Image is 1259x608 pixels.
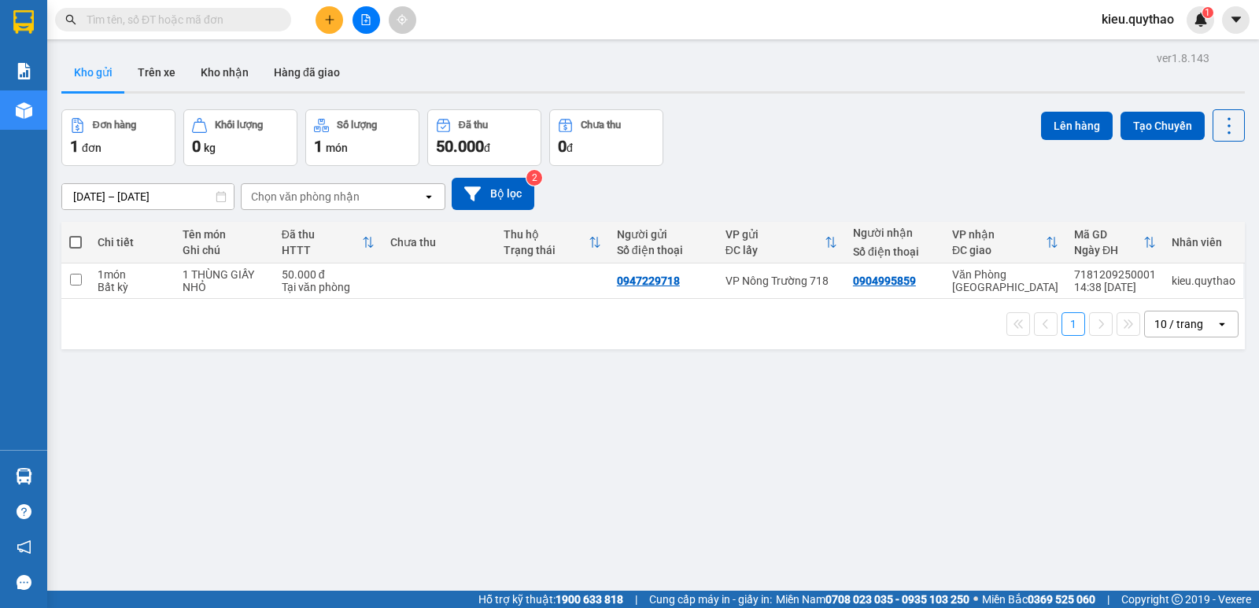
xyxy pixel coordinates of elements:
div: 1 món [98,268,167,281]
span: 1 [314,137,323,156]
button: Đã thu50.000đ [427,109,541,166]
div: Ngày ĐH [1074,244,1143,256]
th: Toggle SortBy [944,222,1066,263]
div: 0904995859 [853,275,916,287]
span: đ [567,142,573,154]
span: 50.000 [436,137,484,156]
span: đ [484,142,490,154]
span: ⚪️ [973,596,978,602]
div: Số lượng [337,120,377,131]
button: Kho gửi [61,53,125,91]
span: aim [397,14,408,25]
span: kieu.quythao [1089,9,1187,29]
div: VP Nông Trường 718 [725,275,837,287]
span: | [635,591,637,608]
span: file-add [360,14,371,25]
button: caret-down [1222,6,1250,34]
div: Mã GD [1074,228,1143,241]
div: Đã thu [459,120,488,131]
button: Trên xe [125,53,188,91]
svg: open [423,190,435,203]
span: món [326,142,348,154]
input: Select a date range. [62,184,234,209]
span: Miền Nam [776,591,969,608]
span: Miền Bắc [982,591,1095,608]
span: 1 [1205,7,1210,18]
button: file-add [353,6,380,34]
button: Đơn hàng1đơn [61,109,175,166]
div: Bất kỳ [98,281,167,293]
button: Lên hàng [1041,112,1113,140]
div: Thu hộ [504,228,589,241]
span: message [17,575,31,590]
strong: 1900 633 818 [556,593,623,606]
div: Số điện thoại [853,245,936,258]
svg: open [1216,318,1228,330]
button: Số lượng1món [305,109,419,166]
button: aim [389,6,416,34]
th: Toggle SortBy [496,222,609,263]
input: Tìm tên, số ĐT hoặc mã đơn [87,11,272,28]
div: 14:38 [DATE] [1074,281,1156,293]
div: Chi tiết [98,236,167,249]
button: Khối lượng0kg [183,109,297,166]
sup: 2 [526,170,542,186]
button: Bộ lọc [452,178,534,210]
th: Toggle SortBy [1066,222,1164,263]
span: copyright [1172,594,1183,605]
th: Toggle SortBy [718,222,845,263]
div: 0947229718 [617,275,680,287]
img: warehouse-icon [16,102,32,119]
div: Số điện thoại [617,244,710,256]
span: Cung cấp máy in - giấy in: [649,591,772,608]
span: 0 [558,137,567,156]
div: HTTT [282,244,362,256]
span: kg [204,142,216,154]
span: question-circle [17,504,31,519]
span: plus [324,14,335,25]
button: Kho nhận [188,53,261,91]
div: 1 THÙNG GIẤY NHỎ [183,268,266,293]
span: 0 [192,137,201,156]
img: solution-icon [16,63,32,79]
strong: 0708 023 035 - 0935 103 250 [825,593,969,606]
div: ĐC lấy [725,244,825,256]
button: 1 [1061,312,1085,336]
div: VP nhận [952,228,1046,241]
div: Người gửi [617,228,710,241]
div: kieu.quythao [1172,275,1235,287]
strong: 0369 525 060 [1028,593,1095,606]
div: Đã thu [282,228,362,241]
span: | [1107,591,1109,608]
div: Khối lượng [215,120,263,131]
div: Nhân viên [1172,236,1235,249]
span: caret-down [1229,13,1243,27]
span: đơn [82,142,102,154]
button: Tạo Chuyến [1121,112,1205,140]
div: 7181209250001 [1074,268,1156,281]
div: Tên món [183,228,266,241]
div: Chưa thu [581,120,621,131]
span: Hỗ trợ kỹ thuật: [478,591,623,608]
img: logo-vxr [13,10,34,34]
th: Toggle SortBy [274,222,382,263]
img: warehouse-icon [16,468,32,485]
div: Trạng thái [504,244,589,256]
div: Chưa thu [390,236,488,249]
img: icon-new-feature [1194,13,1208,27]
div: Người nhận [853,227,936,239]
div: Văn Phòng [GEOGRAPHIC_DATA] [952,268,1058,293]
button: plus [316,6,343,34]
div: Tại văn phòng [282,281,375,293]
div: ĐC giao [952,244,1046,256]
div: Ghi chú [183,244,266,256]
div: Đơn hàng [93,120,136,131]
div: ver 1.8.143 [1157,50,1209,67]
sup: 1 [1202,7,1213,18]
div: 50.000 đ [282,268,375,281]
span: search [65,14,76,25]
div: VP gửi [725,228,825,241]
span: notification [17,540,31,555]
button: Chưa thu0đ [549,109,663,166]
div: 10 / trang [1154,316,1203,332]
